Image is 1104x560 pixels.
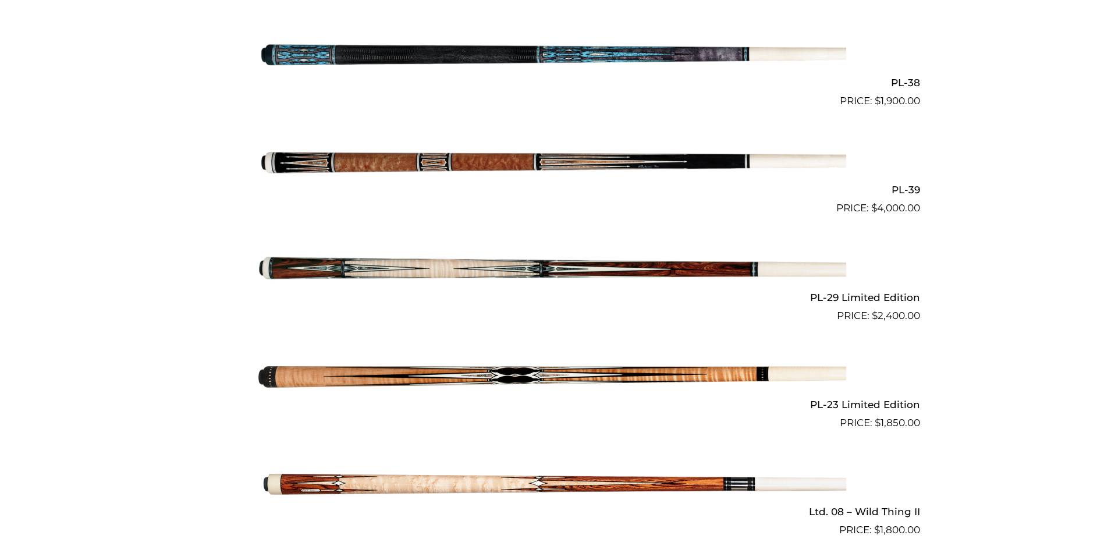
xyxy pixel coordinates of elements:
[184,435,920,538] a: Ltd. 08 – Wild Thing II $1,800.00
[872,310,920,321] bdi: 2,400.00
[184,114,920,216] a: PL-39 $4,000.00
[872,310,878,321] span: $
[871,202,920,214] bdi: 4,000.00
[871,202,877,214] span: $
[184,221,920,323] a: PL-29 Limited Edition $2,400.00
[875,417,881,428] span: $
[184,394,920,416] h2: PL-23 Limited Edition
[184,286,920,308] h2: PL-29 Limited Edition
[184,72,920,93] h2: PL-38
[184,179,920,201] h2: PL-39
[258,6,846,104] img: PL-38
[184,6,920,108] a: PL-38 $1,900.00
[258,435,846,533] img: Ltd. 08 - Wild Thing II
[874,524,920,536] bdi: 1,800.00
[874,524,880,536] span: $
[258,114,846,211] img: PL-39
[258,328,846,426] img: PL-23 Limited Edition
[875,417,920,428] bdi: 1,850.00
[258,221,846,318] img: PL-29 Limited Edition
[184,328,920,431] a: PL-23 Limited Edition $1,850.00
[875,95,881,107] span: $
[875,95,920,107] bdi: 1,900.00
[184,501,920,523] h2: Ltd. 08 – Wild Thing II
